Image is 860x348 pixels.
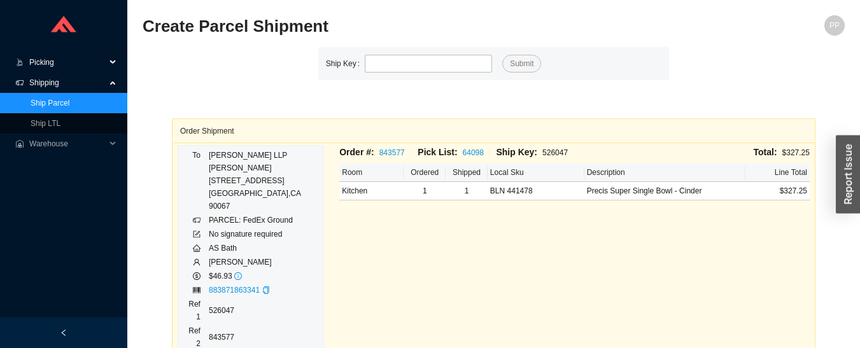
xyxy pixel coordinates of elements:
[496,145,574,160] div: 526047
[209,286,260,295] a: 883871863341
[209,149,318,212] div: [PERSON_NAME] LLP [PERSON_NAME] [STREET_ADDRESS] [GEOGRAPHIC_DATA] , CA 90067
[183,297,208,324] td: Ref 1
[339,182,404,200] td: Kitchen
[404,164,446,182] th: Ordered
[193,230,201,238] span: form
[339,164,404,182] th: Room
[262,284,270,296] div: Copy
[745,164,810,182] th: Line Total
[404,182,446,200] td: 1
[29,73,106,93] span: Shipping
[208,213,318,227] td: PARCEL: FedEx Ground
[379,148,405,157] a: 843577
[193,258,201,266] span: user
[262,286,270,294] span: copy
[575,145,810,160] div: $327.25
[193,286,201,294] span: barcode
[463,148,484,157] a: 64098
[326,55,365,73] label: Ship Key
[193,244,201,252] span: home
[208,241,318,255] td: AS Bath
[208,269,318,283] td: $46.93
[183,148,208,213] td: To
[31,99,69,108] a: Ship Parcel
[60,329,67,337] span: left
[754,147,777,157] span: Total:
[488,164,584,182] th: Local Sku
[31,119,60,128] a: Ship LTL
[587,184,743,197] div: Precis Super Single Bowl - Cinder
[745,182,810,200] td: $327.25
[208,297,318,324] td: 526047
[193,272,201,280] span: dollar
[829,15,840,36] span: PP
[208,255,318,269] td: [PERSON_NAME]
[29,134,106,154] span: Warehouse
[418,147,457,157] span: Pick List:
[29,52,106,73] span: Picking
[208,227,318,241] td: No signature required
[488,182,584,200] td: BLN 441478
[584,164,745,182] th: Description
[446,182,488,200] td: 1
[502,55,541,73] button: Submit
[234,272,242,280] span: info-circle
[446,164,488,182] th: Shipped
[180,119,807,143] div: Order Shipment
[143,15,669,38] h2: Create Parcel Shipment
[339,147,374,157] span: Order #:
[496,147,537,157] span: Ship Key:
